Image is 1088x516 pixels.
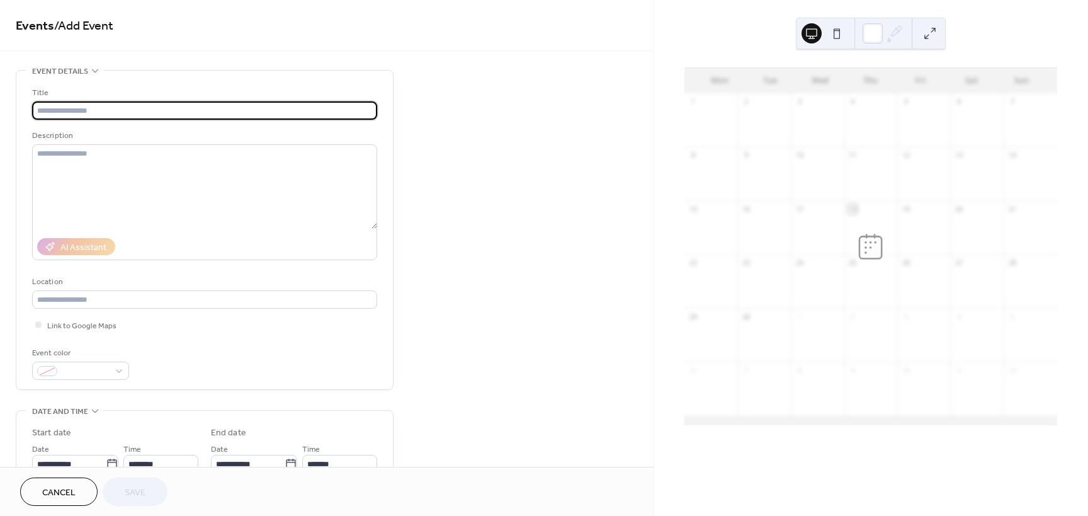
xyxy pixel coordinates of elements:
[955,204,964,214] div: 20
[42,486,76,500] span: Cancel
[741,258,751,268] div: 23
[901,97,910,106] div: 5
[795,151,804,160] div: 10
[848,312,858,321] div: 2
[955,151,964,160] div: 13
[795,258,804,268] div: 24
[848,151,858,160] div: 11
[211,427,246,440] div: End date
[795,68,846,93] div: Wed
[688,151,698,160] div: 8
[32,427,71,440] div: Start date
[32,65,88,78] span: Event details
[848,365,858,375] div: 9
[795,365,804,375] div: 8
[955,365,964,375] div: 11
[1007,204,1017,214] div: 21
[32,129,375,142] div: Description
[688,365,698,375] div: 6
[848,258,858,268] div: 25
[211,443,228,456] span: Date
[795,204,804,214] div: 17
[896,68,946,93] div: Fri
[688,97,698,106] div: 1
[47,319,116,333] span: Link to Google Maps
[1007,365,1017,375] div: 12
[901,365,910,375] div: 10
[20,478,98,506] button: Cancel
[688,204,698,214] div: 15
[54,14,113,38] span: / Add Event
[901,258,910,268] div: 26
[32,86,375,100] div: Title
[946,68,997,93] div: Sat
[795,312,804,321] div: 1
[955,97,964,106] div: 6
[1007,258,1017,268] div: 28
[741,204,751,214] div: 16
[32,347,127,360] div: Event color
[901,312,910,321] div: 3
[901,204,910,214] div: 19
[901,151,910,160] div: 12
[846,68,896,93] div: Thu
[955,258,964,268] div: 27
[741,151,751,160] div: 9
[1007,151,1017,160] div: 14
[741,312,751,321] div: 30
[1007,97,1017,106] div: 7
[955,312,964,321] div: 4
[688,312,698,321] div: 29
[745,68,795,93] div: Tue
[795,97,804,106] div: 3
[848,204,858,214] div: 18
[123,443,141,456] span: Time
[302,443,320,456] span: Time
[741,365,751,375] div: 7
[1007,312,1017,321] div: 5
[16,14,54,38] a: Events
[694,68,745,93] div: Mon
[32,443,49,456] span: Date
[997,68,1047,93] div: Sun
[741,97,751,106] div: 2
[688,258,698,268] div: 22
[848,97,858,106] div: 4
[32,275,375,289] div: Location
[32,405,88,418] span: Date and time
